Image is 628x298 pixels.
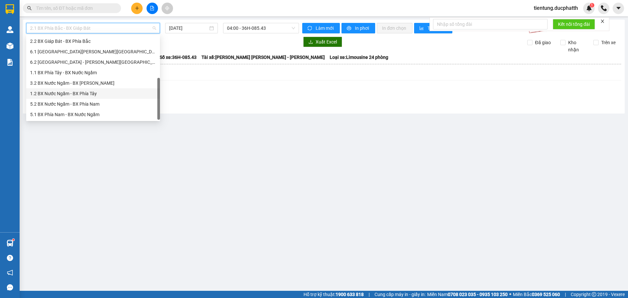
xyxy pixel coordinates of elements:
input: Nhập số tổng đài [433,19,548,29]
span: | [369,291,370,298]
span: close [600,19,605,24]
span: printer [347,26,352,31]
img: icon-new-feature [586,5,592,11]
span: message [7,284,13,290]
sup: 1 [12,239,14,241]
span: Loại xe: Limousine 24 phòng [330,54,388,61]
div: 2.2 BX Giáp Bát - BX Phía Bắc [30,38,156,45]
span: tientung.ducphatth [529,4,583,12]
input: 13/09/2025 [169,25,208,32]
span: Miền Bắc [513,291,560,298]
span: question-circle [7,255,13,261]
img: warehouse-icon [7,26,13,33]
span: Hỗ trợ kỹ thuật: [304,291,364,298]
button: aim [162,3,173,14]
span: caret-down [616,5,621,11]
span: ⚪️ [509,293,511,296]
span: 04:00 - 36H-085.43 [227,23,295,33]
img: solution-icon [7,59,13,66]
div: 6.1 Thanh Hóa - Hà Nội [26,46,160,57]
div: 1.1 BX Phía Tây - BX Nước Ngầm [26,67,160,78]
span: In phơi [355,25,370,32]
span: Làm mới [316,25,335,32]
img: phone-icon [601,5,607,11]
div: 1.2 BX Nước Ngầm - BX Phía Tây [30,90,156,97]
input: Tìm tên, số ĐT hoặc mã đơn [36,5,113,12]
button: downloadXuất Excel [303,37,342,47]
span: plus [135,6,139,10]
div: 5.2 BX Nước Ngầm - BX Phía Nam [26,99,160,109]
span: Trên xe [599,39,618,46]
sup: 1 [590,3,594,8]
button: printerIn phơi [341,23,375,33]
button: In đơn chọn [377,23,412,33]
button: syncLàm mới [302,23,340,33]
img: warehouse-icon [7,240,13,247]
button: caret-down [613,3,624,14]
div: 2.2 BX Giáp Bát - BX Phía Bắc [26,36,160,46]
span: 1 [591,3,593,8]
div: 3.2 BX Nước Ngầm - BX Hoằng Hóa [26,78,160,88]
div: 5.1 BX Phía Nam - BX Nước Ngầm [26,109,160,120]
button: file-add [147,3,158,14]
button: Kết nối tổng đài [553,19,595,29]
div: 6.1 [GEOGRAPHIC_DATA][PERSON_NAME][GEOGRAPHIC_DATA] [30,48,156,55]
span: copyright [592,292,596,297]
div: 1.2 BX Nước Ngầm - BX Phía Tây [26,88,160,99]
div: 5.2 BX Nước Ngầm - BX Phía Nam [30,100,156,108]
div: 1.1 BX Phía Tây - BX Nước Ngầm [30,69,156,76]
span: sync [307,26,313,31]
span: Kết nối tổng đài [558,21,590,28]
span: Số xe: 36H-085.43 [160,54,197,61]
span: file-add [150,6,154,10]
div: 6.2 Hà Nội - Thanh Hóa [26,57,160,67]
img: logo-vxr [6,4,14,14]
span: Cung cấp máy in - giấy in: [375,291,426,298]
span: | [565,291,566,298]
span: aim [165,6,169,10]
button: bar-chartThống kê [414,23,452,33]
img: warehouse-icon [7,43,13,49]
div: 3.2 BX Nước Ngầm - BX [PERSON_NAME] [30,79,156,87]
div: 5.1 BX Phía Nam - BX Nước Ngầm [30,111,156,118]
span: 2.1 BX Phía Bắc - BX Giáp Bát [30,23,156,33]
span: notification [7,270,13,276]
strong: 0708 023 035 - 0935 103 250 [448,292,508,297]
span: Miền Nam [427,291,508,298]
span: Tài xế: [PERSON_NAME] [PERSON_NAME] - [PERSON_NAME] [201,54,325,61]
strong: 1900 633 818 [336,292,364,297]
strong: 0369 525 060 [532,292,560,297]
button: plus [131,3,143,14]
span: Kho nhận [566,39,588,53]
span: search [27,6,32,10]
div: 6.2 [GEOGRAPHIC_DATA] - [PERSON_NAME][GEOGRAPHIC_DATA][PERSON_NAME] [30,59,156,66]
span: bar-chart [419,26,425,31]
span: Đã giao [532,39,553,46]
